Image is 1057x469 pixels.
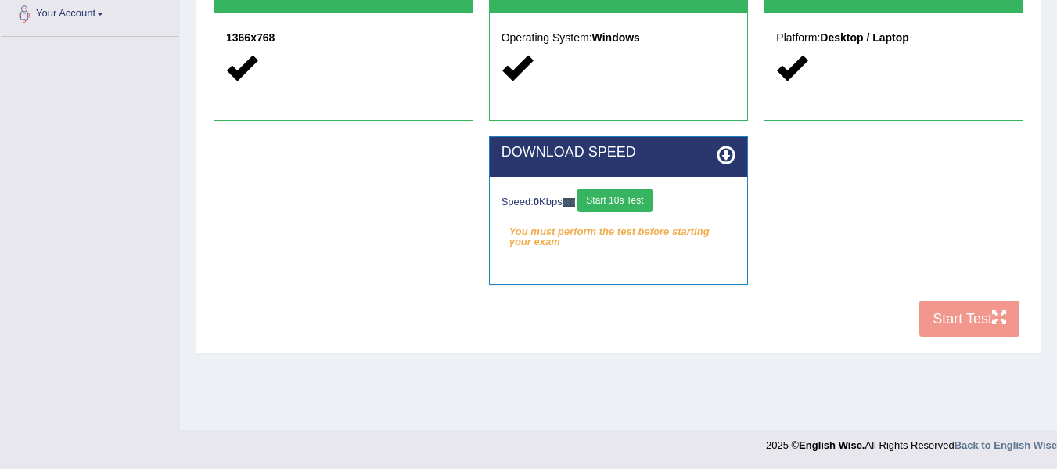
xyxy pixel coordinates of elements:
[577,189,652,212] button: Start 10s Test
[592,31,640,44] strong: Windows
[502,220,736,244] em: You must perform the test before starting your exam
[955,439,1057,451] a: Back to English Wise
[563,198,575,207] img: ajax-loader-fb-connection.gif
[776,32,1011,44] h5: Platform:
[799,439,865,451] strong: English Wise.
[820,31,909,44] strong: Desktop / Laptop
[502,145,736,161] h2: DOWNLOAD SPEED
[534,196,539,207] strong: 0
[502,189,736,216] div: Speed: Kbps
[502,32,736,44] h5: Operating System:
[766,430,1057,453] div: 2025 © All Rights Reserved
[226,31,275,44] strong: 1366x768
